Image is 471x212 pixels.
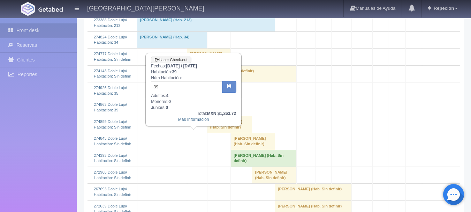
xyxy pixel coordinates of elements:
b: MXN $1,263.72 [207,111,236,116]
a: 274143 Doble Lujo/Habitación: Sin definir [94,69,131,79]
b: 39 [172,70,176,74]
h4: [GEOGRAPHIC_DATA][PERSON_NAME] [87,3,204,12]
a: 274393 Doble Lujo/Habitación: Sin definir [94,153,131,163]
b: [DATE] / [DATE] [166,64,197,68]
td: [PERSON_NAME] (Hab. 34) [137,31,207,48]
b: 4 [166,93,169,98]
a: 272966 Doble Lujo/Habitación: Sin definir [94,170,131,180]
a: 274899 Doble Lujo/Habitación: Sin definir [94,119,131,129]
div: Fechas: Habitación: Núm Habitación: Adultos: Menores: Juniors: [146,53,241,126]
td: [PERSON_NAME] (Hab. Sin definir) [231,133,275,150]
img: Getabed [21,2,35,16]
a: 274843 Doble Lujo/Habitación: Sin definir [94,136,131,146]
a: 274824 Doble Lujo/Habitación: 34 [94,35,127,45]
input: Sin definir [151,81,222,92]
div: Total: [151,111,236,117]
td: [PERSON_NAME] (Hab. Sin definir) [231,150,297,167]
td: [PERSON_NAME] (Hab. Sin definir) [187,65,296,82]
span: Repecion [432,6,454,11]
td: [PERSON_NAME] (Hab. Sin definir) [275,184,351,200]
td: [PERSON_NAME] (Hab. 213) [137,15,275,31]
img: Getabed [38,7,63,12]
a: Hacer Check-out [151,57,191,63]
a: 267693 Doble Lujo/Habitación: Sin definir [94,187,131,197]
a: 274863 Doble Lujo/Habitación: 39 [94,102,127,112]
a: Más Información [178,117,209,122]
b: 0 [168,99,171,104]
b: 0 [166,105,168,110]
a: 274777 Doble Lujo/Habitación: Sin definir [94,52,131,61]
td: [PERSON_NAME] (Hab. Sin definir) [252,167,296,184]
td: [PERSON_NAME] (Hab. Sin definir) [187,49,230,65]
a: 274926 Doble Lujo/Habitación: 35 [94,86,127,95]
